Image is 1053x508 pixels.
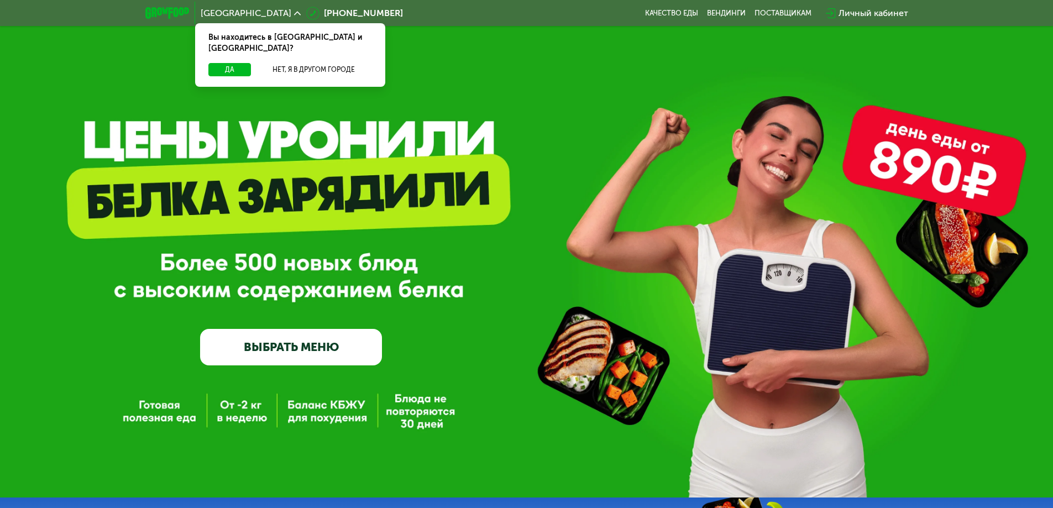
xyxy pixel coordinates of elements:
[201,9,291,18] span: [GEOGRAPHIC_DATA]
[306,7,403,20] a: [PHONE_NUMBER]
[755,9,811,18] div: поставщикам
[839,7,908,20] div: Личный кабинет
[208,63,251,76] button: Да
[200,329,382,365] a: ВЫБРАТЬ МЕНЮ
[707,9,746,18] a: Вендинги
[195,23,385,63] div: Вы находитесь в [GEOGRAPHIC_DATA] и [GEOGRAPHIC_DATA]?
[255,63,372,76] button: Нет, я в другом городе
[645,9,698,18] a: Качество еды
